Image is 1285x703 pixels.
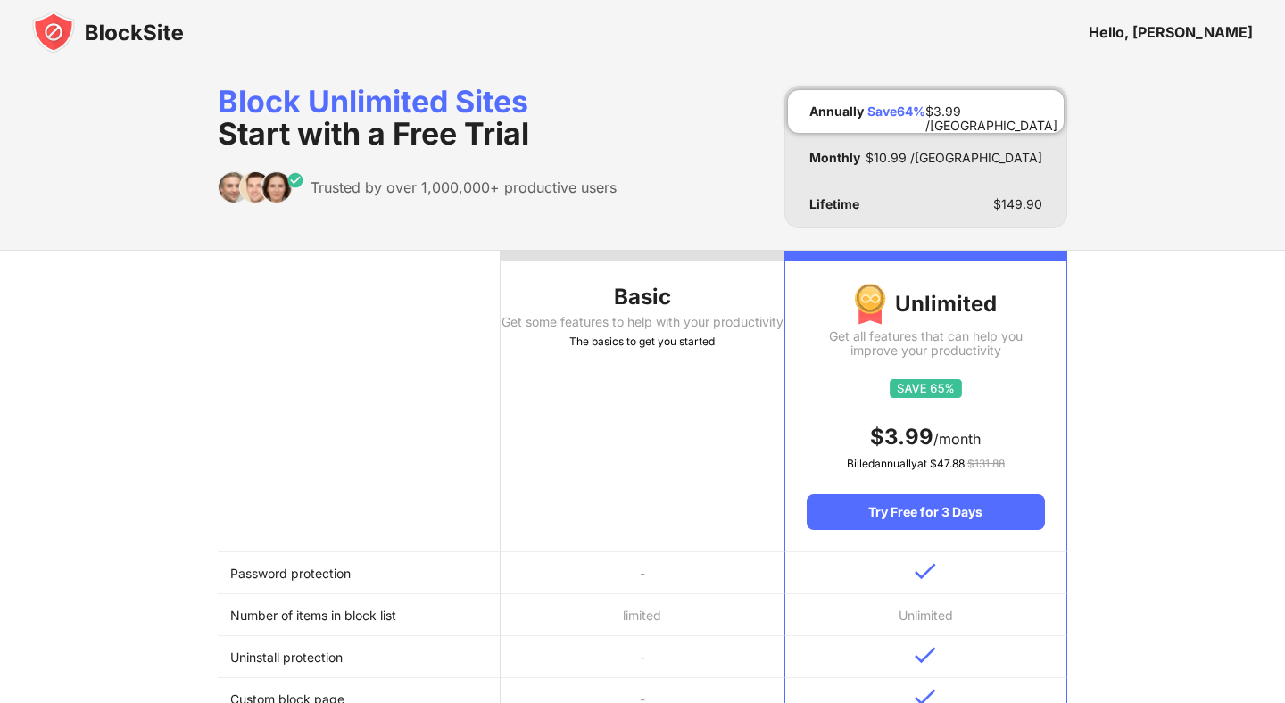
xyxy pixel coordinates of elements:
img: trusted-by.svg [218,171,304,203]
div: Hello, [PERSON_NAME] [1089,23,1253,41]
div: $ 3.99 /[GEOGRAPHIC_DATA] [925,104,1057,119]
div: Get some features to help with your productivity [501,315,783,329]
div: Get all features that can help you improve your productivity [807,329,1045,358]
td: - [501,552,783,594]
img: v-blue.svg [915,647,936,664]
div: The basics to get you started [501,333,783,351]
img: img-premium-medal [854,283,886,326]
div: Basic [501,283,783,311]
div: Save 64 % [867,104,925,119]
div: Lifetime [809,197,859,211]
span: Start with a Free Trial [218,115,529,152]
td: Unlimited [784,594,1067,636]
div: Annually [809,104,864,119]
div: $ 149.90 [993,197,1042,211]
td: Password protection [218,552,501,594]
div: /month [807,423,1045,451]
img: blocksite-icon-black.svg [32,11,184,54]
div: $ 10.99 /[GEOGRAPHIC_DATA] [866,151,1042,165]
div: Trusted by over 1,000,000+ productive users [311,178,617,196]
td: Uninstall protection [218,636,501,678]
div: Monthly [809,151,860,165]
div: Unlimited [807,283,1045,326]
img: v-blue.svg [915,563,936,580]
td: limited [501,594,783,636]
td: - [501,636,783,678]
div: Try Free for 3 Days [807,494,1045,530]
td: Number of items in block list [218,594,501,636]
div: Block Unlimited Sites [218,86,617,150]
span: $ 3.99 [870,424,933,450]
img: save65.svg [890,379,962,398]
span: $ 131.88 [967,457,1005,470]
div: Billed annually at $ 47.88 [807,455,1045,473]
